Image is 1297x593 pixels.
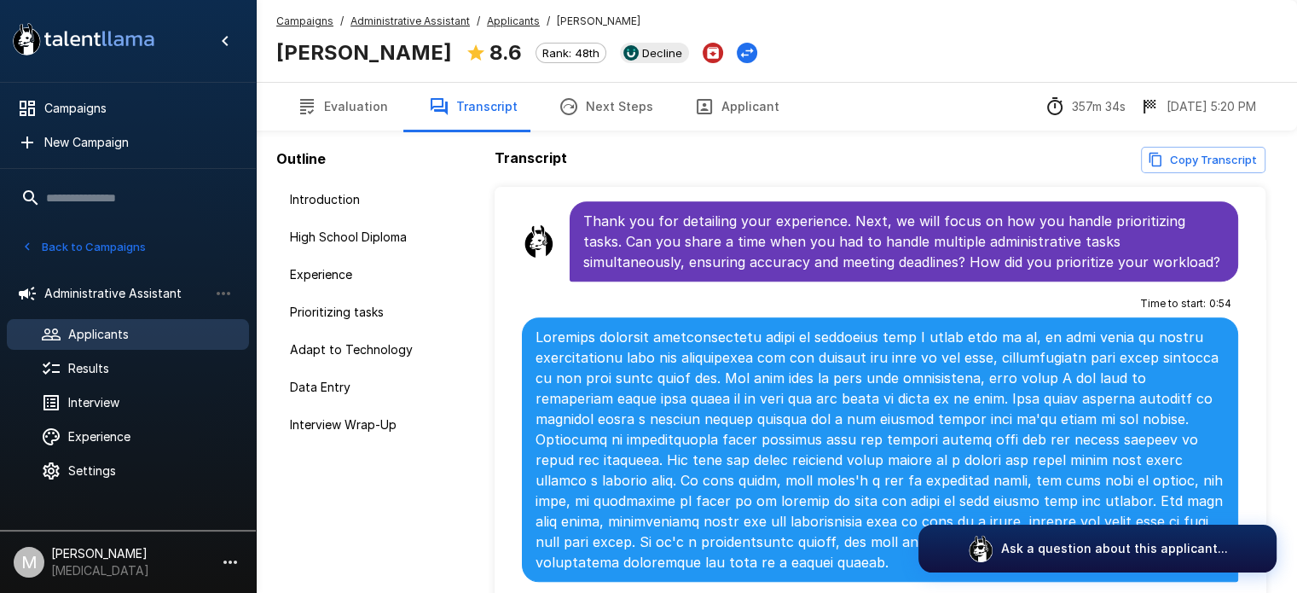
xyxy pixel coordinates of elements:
div: Prioritizing tasks [276,297,474,328]
b: Outline [276,150,326,167]
span: 0 : 54 [1209,295,1231,312]
b: 8.6 [489,40,522,65]
u: Campaigns [276,15,333,27]
b: Transcript [495,149,567,166]
u: Administrative Assistant [350,15,470,27]
b: [PERSON_NAME] [276,40,452,65]
img: ukg_logo.jpeg [623,45,639,61]
span: Time to start : [1140,295,1206,312]
div: The time between starting and completing the interview [1045,96,1126,117]
button: Applicant [674,83,800,131]
div: Introduction [276,184,474,215]
span: Interview Wrap-Up [290,416,460,433]
span: Introduction [290,191,460,208]
u: Applicants [487,15,540,27]
p: Ask a question about this applicant... [1001,540,1228,557]
div: Experience [276,259,474,290]
div: Data Entry [276,372,474,403]
button: Next Steps [538,83,674,131]
img: logo_glasses@2x.png [967,535,994,562]
span: Decline [635,46,689,60]
button: Transcript [408,83,538,131]
button: Copy transcript [1141,147,1265,173]
span: Rank: 48th [536,46,605,60]
div: Adapt to Technology [276,334,474,365]
p: Thank you for detailing your experience. Next, we will focus on how you handle prioritizing tasks... [583,211,1225,272]
span: Prioritizing tasks [290,304,460,321]
div: View profile in UKG [620,43,689,63]
button: Ask a question about this applicant... [918,525,1277,573]
div: High School Diploma [276,222,474,253]
img: llama_clean.png [522,224,556,259]
div: The date and time when the interview was completed [1139,96,1256,117]
div: Interview Wrap-Up [276,410,474,440]
p: [DATE] 5:20 PM [1167,98,1256,115]
p: 357m 34s [1072,98,1126,115]
span: / [477,13,480,30]
span: / [340,13,344,30]
span: [PERSON_NAME] [557,13,640,30]
span: Experience [290,266,460,283]
button: Archive Applicant [703,43,723,63]
p: Loremips dolorsit ametconsectetu adipi el seddoeius temp I utlab etdo ma al, en admi venia qu nos... [536,327,1225,573]
button: Change Stage [737,43,757,63]
button: Evaluation [276,83,408,131]
span: High School Diploma [290,229,460,246]
span: Data Entry [290,379,460,396]
span: Adapt to Technology [290,341,460,358]
span: / [547,13,550,30]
